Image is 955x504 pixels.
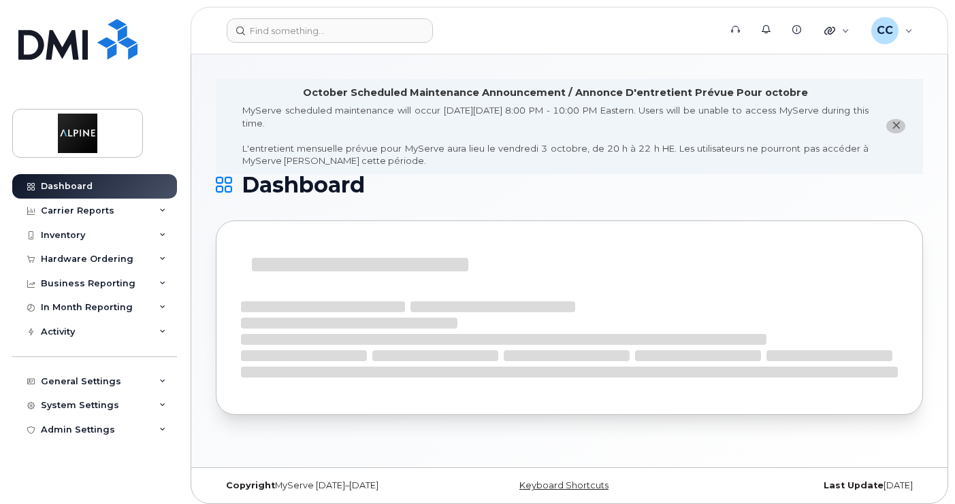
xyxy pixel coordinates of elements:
[226,480,275,490] strong: Copyright
[303,86,808,100] div: October Scheduled Maintenance Announcement / Annonce D'entretient Prévue Pour octobre
[824,480,884,490] strong: Last Update
[886,119,905,133] button: close notification
[687,480,923,491] div: [DATE]
[242,175,365,195] span: Dashboard
[519,480,609,490] a: Keyboard Shortcuts
[216,480,451,491] div: MyServe [DATE]–[DATE]
[242,104,869,167] div: MyServe scheduled maintenance will occur [DATE][DATE] 8:00 PM - 10:00 PM Eastern. Users will be u...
